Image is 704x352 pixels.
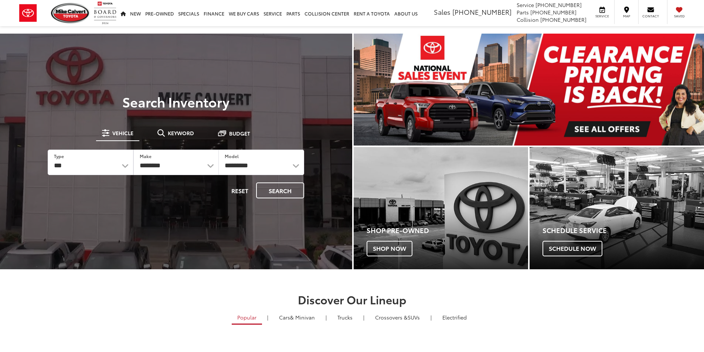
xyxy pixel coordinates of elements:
[540,16,586,23] span: [PHONE_NUMBER]
[517,8,529,16] span: Parts
[375,314,408,321] span: Crossovers &
[543,241,602,256] span: Schedule Now
[51,3,90,23] img: Mike Calvert Toyota
[434,7,450,17] span: Sales
[31,94,321,109] h3: Search Inventory
[530,8,577,16] span: [PHONE_NUMBER]
[273,311,320,324] a: Cars
[367,227,528,234] h4: Shop Pre-Owned
[437,311,472,324] a: Electrified
[535,1,582,8] span: [PHONE_NUMBER]
[229,131,250,136] span: Budget
[429,314,433,321] li: |
[354,147,528,269] a: Shop Pre-Owned Shop Now
[361,314,366,321] li: |
[290,314,315,321] span: & Minivan
[168,130,194,136] span: Keyword
[530,147,704,269] a: Schedule Service Schedule Now
[642,14,659,18] span: Contact
[618,14,635,18] span: Map
[332,311,358,324] a: Trucks
[354,147,528,269] div: Toyota
[370,311,425,324] a: SUVs
[92,293,613,305] h2: Discover Our Lineup
[517,16,539,23] span: Collision
[452,7,511,17] span: [PHONE_NUMBER]
[232,311,262,325] a: Popular
[256,182,304,198] button: Search
[543,227,704,234] h4: Schedule Service
[112,130,133,136] span: Vehicle
[324,314,329,321] li: |
[265,314,270,321] li: |
[594,14,611,18] span: Service
[671,14,687,18] span: Saved
[367,241,412,256] span: Shop Now
[54,153,64,159] label: Type
[225,182,255,198] button: Reset
[517,1,534,8] span: Service
[225,153,239,159] label: Model
[140,153,152,159] label: Make
[530,147,704,269] div: Toyota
